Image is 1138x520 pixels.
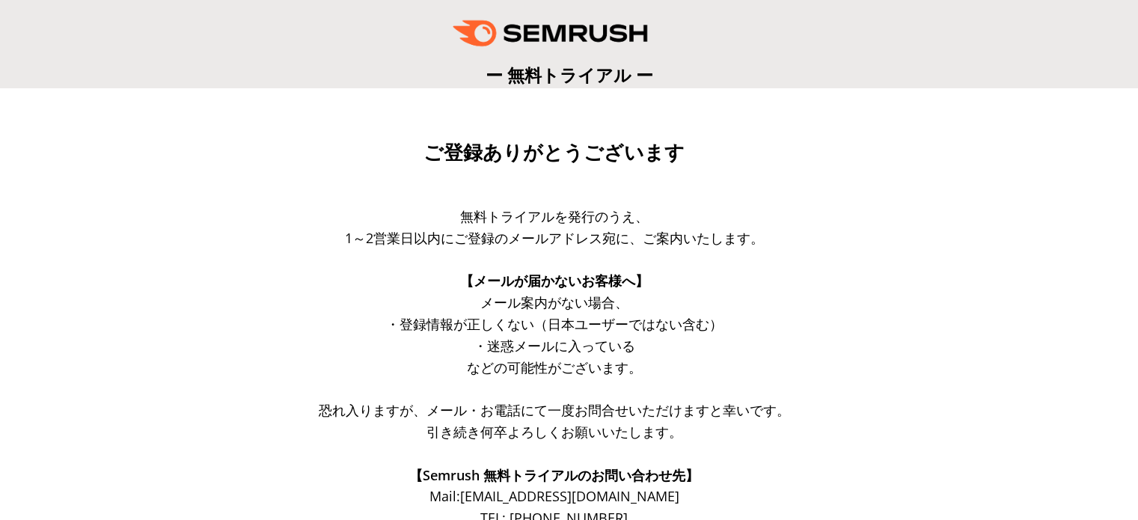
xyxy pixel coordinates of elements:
span: 引き続き何卒よろしくお願いいたします。 [426,423,682,441]
span: Mail: [EMAIL_ADDRESS][DOMAIN_NAME] [429,487,679,505]
span: 無料トライアルを発行のうえ、 [460,207,649,225]
span: などの可能性がございます。 [467,358,642,376]
span: ご登録ありがとうございます [423,141,685,164]
span: ・迷惑メールに入っている [474,337,635,355]
span: ・登録情報が正しくない（日本ユーザーではない含む） [386,315,723,333]
span: 恐れ入りますが、メール・お電話にて一度お問合せいただけますと幸いです。 [319,401,790,419]
span: ー 無料トライアル ー [486,63,653,87]
span: 【メールが届かないお客様へ】 [460,272,649,290]
span: 1～2営業日以内にご登録のメールアドレス宛に、ご案内いたします。 [345,229,764,247]
span: メール案内がない場合、 [480,293,628,311]
span: 【Semrush 無料トライアルのお問い合わせ先】 [409,466,699,484]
